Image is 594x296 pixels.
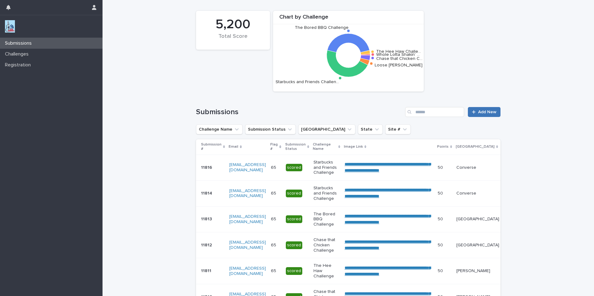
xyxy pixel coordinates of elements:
[456,217,499,222] p: [GEOGRAPHIC_DATA]
[376,52,420,57] text: Whole Lotta Shakin’ …
[313,186,340,201] p: Starbucks and Friends Challenge
[5,20,15,33] img: jxsLJbdS1eYBI7rVAS4p
[456,143,495,150] p: [GEOGRAPHIC_DATA]
[456,165,499,170] p: Converse
[375,63,439,67] text: Loose [PERSON_NAME] Challe…
[437,143,449,150] p: Points
[376,56,423,61] text: Chase that Chicken C…
[286,215,302,223] div: scored
[344,143,363,150] p: Image Link
[201,164,213,170] p: 11816
[273,14,424,24] div: Chart by Challenge
[229,143,238,150] p: Email
[207,33,259,46] div: Total Score
[245,124,296,134] button: Submission Status
[229,214,266,224] a: [EMAIL_ADDRESS][DOMAIN_NAME]
[271,215,277,222] p: 65
[270,141,278,153] p: Flag #
[196,108,403,117] h1: Submissions
[456,268,499,274] p: [PERSON_NAME]
[286,164,302,172] div: scored
[405,107,464,117] input: Search
[2,62,36,68] p: Registration
[438,215,444,222] p: 50
[201,190,213,196] p: 11814
[207,17,259,32] div: 5,200
[201,267,212,274] p: 11811
[271,164,277,170] p: 65
[276,79,339,84] text: Starbucks and Friends Challen…
[438,241,444,248] p: 50
[438,164,444,170] p: 50
[313,263,340,279] p: The Hee Haw Challenge
[376,49,421,54] text: The Hee Haw Challe…
[438,267,444,274] p: 50
[229,240,266,250] a: [EMAIL_ADDRESS][DOMAIN_NAME]
[286,241,302,249] div: scored
[313,141,337,153] p: Challenge Name
[385,124,411,134] button: Site #
[313,160,340,175] p: Starbucks and Friends Challenge
[313,237,340,253] p: Chase that Chicken Challenge
[286,190,302,197] div: scored
[438,190,444,196] p: 50
[358,124,383,134] button: State
[478,110,496,114] span: Add New
[201,215,213,222] p: 11813
[298,124,355,134] button: Closest City
[271,190,277,196] p: 65
[271,267,277,274] p: 65
[201,241,213,248] p: 11812
[2,40,37,46] p: Submissions
[468,107,500,117] a: Add New
[295,25,349,30] text: The Bored BBQ Challenge
[456,191,499,196] p: Converse
[286,267,302,275] div: scored
[229,189,266,198] a: [EMAIL_ADDRESS][DOMAIN_NAME]
[313,212,340,227] p: The Bored BBQ Challenge
[229,266,266,276] a: [EMAIL_ADDRESS][DOMAIN_NAME]
[456,243,499,248] p: [GEOGRAPHIC_DATA]
[285,141,306,153] p: Submission Status
[271,241,277,248] p: 65
[196,124,243,134] button: Challenge Name
[201,141,222,153] p: Submission #
[2,51,34,57] p: Challenges
[229,163,266,172] a: [EMAIL_ADDRESS][DOMAIN_NAME]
